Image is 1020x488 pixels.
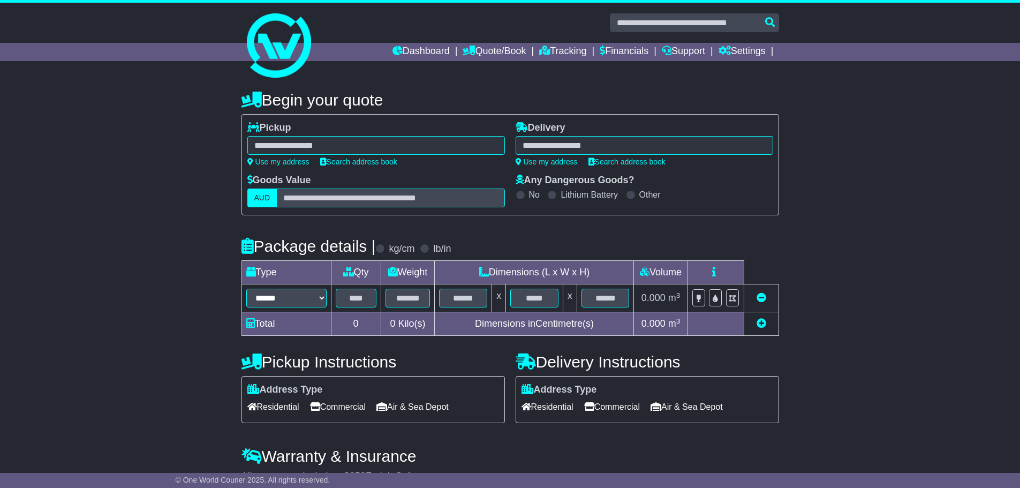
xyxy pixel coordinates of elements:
a: Add new item [757,318,766,329]
td: Type [241,261,331,284]
h4: Package details | [241,237,376,255]
a: Settings [719,43,766,61]
td: x [492,284,506,312]
td: Dimensions in Centimetre(s) [435,312,634,336]
span: Residential [247,399,299,415]
h4: Begin your quote [241,91,779,109]
td: 0 [331,312,381,336]
span: 0.000 [641,292,666,303]
label: Other [639,190,661,200]
label: Pickup [247,122,291,134]
span: 250 [350,471,366,482]
a: Search address book [588,157,666,166]
span: Air & Sea Depot [651,399,723,415]
label: Address Type [247,384,323,396]
label: Goods Value [247,175,311,186]
td: Total [241,312,331,336]
td: Volume [634,261,687,284]
a: Tracking [539,43,586,61]
span: 0 [390,318,395,329]
label: AUD [247,189,277,207]
sup: 3 [676,291,681,299]
a: Dashboard [392,43,450,61]
h4: Pickup Instructions [241,353,505,371]
a: Use my address [247,157,309,166]
div: All our quotes include a $ FreightSafe warranty. [241,471,779,483]
h4: Warranty & Insurance [241,447,779,465]
a: Support [662,43,705,61]
span: Commercial [310,399,366,415]
span: Residential [522,399,573,415]
td: Weight [381,261,435,284]
sup: 3 [676,317,681,325]
a: Search address book [320,157,397,166]
label: Any Dangerous Goods? [516,175,634,186]
a: Quote/Book [463,43,526,61]
label: Delivery [516,122,565,134]
span: 0.000 [641,318,666,329]
td: x [563,284,577,312]
span: Commercial [584,399,640,415]
h4: Delivery Instructions [516,353,779,371]
span: Air & Sea Depot [376,399,449,415]
label: kg/cm [389,243,414,255]
span: © One World Courier 2025. All rights reserved. [176,476,330,484]
td: Dimensions (L x W x H) [435,261,634,284]
a: Remove this item [757,292,766,303]
label: No [529,190,540,200]
a: Use my address [516,157,578,166]
span: m [668,318,681,329]
span: m [668,292,681,303]
label: Lithium Battery [561,190,618,200]
td: Qty [331,261,381,284]
td: Kilo(s) [381,312,435,336]
a: Financials [600,43,648,61]
label: Address Type [522,384,597,396]
label: lb/in [433,243,451,255]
